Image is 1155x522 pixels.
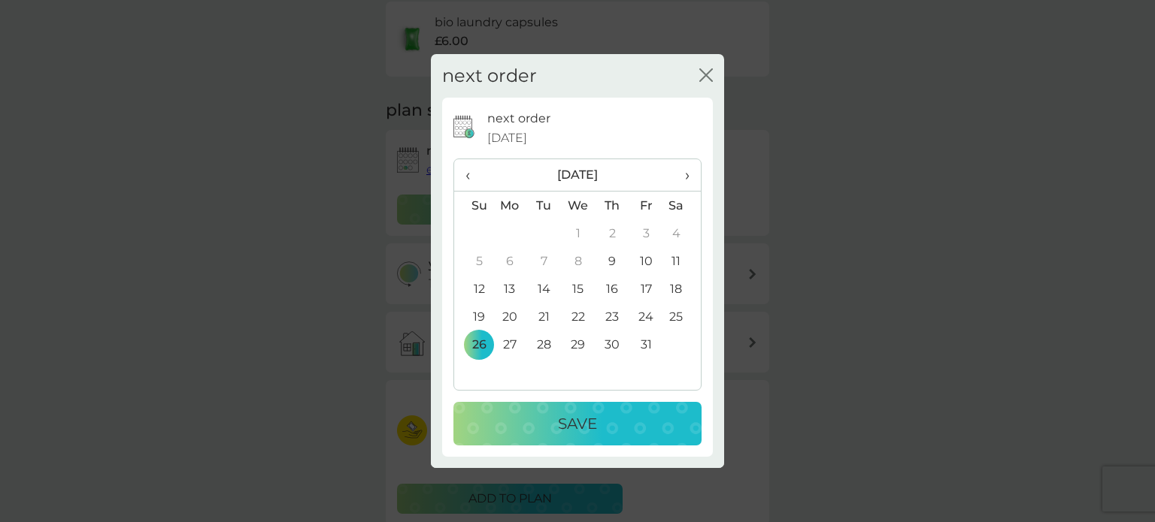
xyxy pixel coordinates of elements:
th: Sa [663,192,701,220]
td: 15 [561,275,596,303]
th: Mo [493,192,527,220]
button: Save [453,402,702,445]
th: [DATE] [493,159,663,192]
td: 30 [596,330,629,358]
p: Save [558,412,597,436]
span: [DATE] [487,128,527,148]
td: 4 [663,219,701,247]
th: Th [596,192,629,220]
td: 9 [596,247,629,275]
td: 11 [663,247,701,275]
td: 13 [493,275,527,303]
td: 14 [527,275,561,303]
td: 24 [629,303,663,330]
th: Fr [629,192,663,220]
td: 26 [454,330,493,358]
td: 29 [561,330,596,358]
th: Su [454,192,493,220]
span: ‹ [465,159,481,191]
td: 31 [629,330,663,358]
td: 7 [527,247,561,275]
span: › [675,159,690,191]
td: 23 [596,303,629,330]
td: 20 [493,303,527,330]
td: 1 [561,219,596,247]
p: next order [487,109,550,128]
td: 18 [663,275,701,303]
td: 16 [596,275,629,303]
th: We [561,192,596,220]
td: 25 [663,303,701,330]
td: 2 [596,219,629,247]
td: 3 [629,219,663,247]
th: Tu [527,192,561,220]
button: close [699,68,713,84]
td: 5 [454,247,493,275]
td: 27 [493,330,527,358]
td: 19 [454,303,493,330]
td: 22 [561,303,596,330]
td: 8 [561,247,596,275]
td: 10 [629,247,663,275]
td: 12 [454,275,493,303]
h2: next order [442,65,537,87]
td: 17 [629,275,663,303]
td: 6 [493,247,527,275]
td: 28 [527,330,561,358]
td: 21 [527,303,561,330]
